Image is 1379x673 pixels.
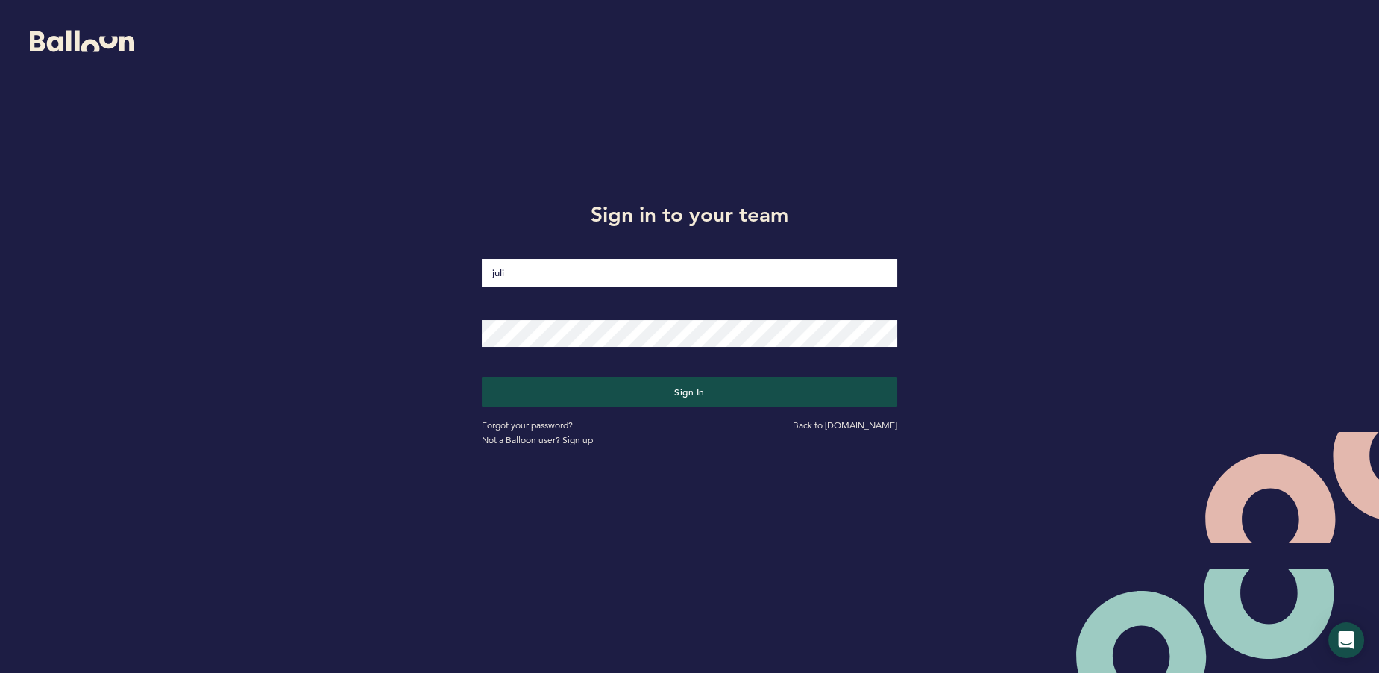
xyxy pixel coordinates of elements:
input: Email [482,259,896,287]
a: Not a Balloon user? Sign up [482,434,593,445]
div: Open Intercom Messenger [1328,622,1364,658]
a: Forgot your password? [482,419,573,431]
button: Sign in [482,377,896,407]
input: Password [482,320,896,347]
a: Back to [DOMAIN_NAME] [793,419,897,431]
h1: Sign in to your team [471,199,908,229]
span: Sign in [674,386,705,398]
